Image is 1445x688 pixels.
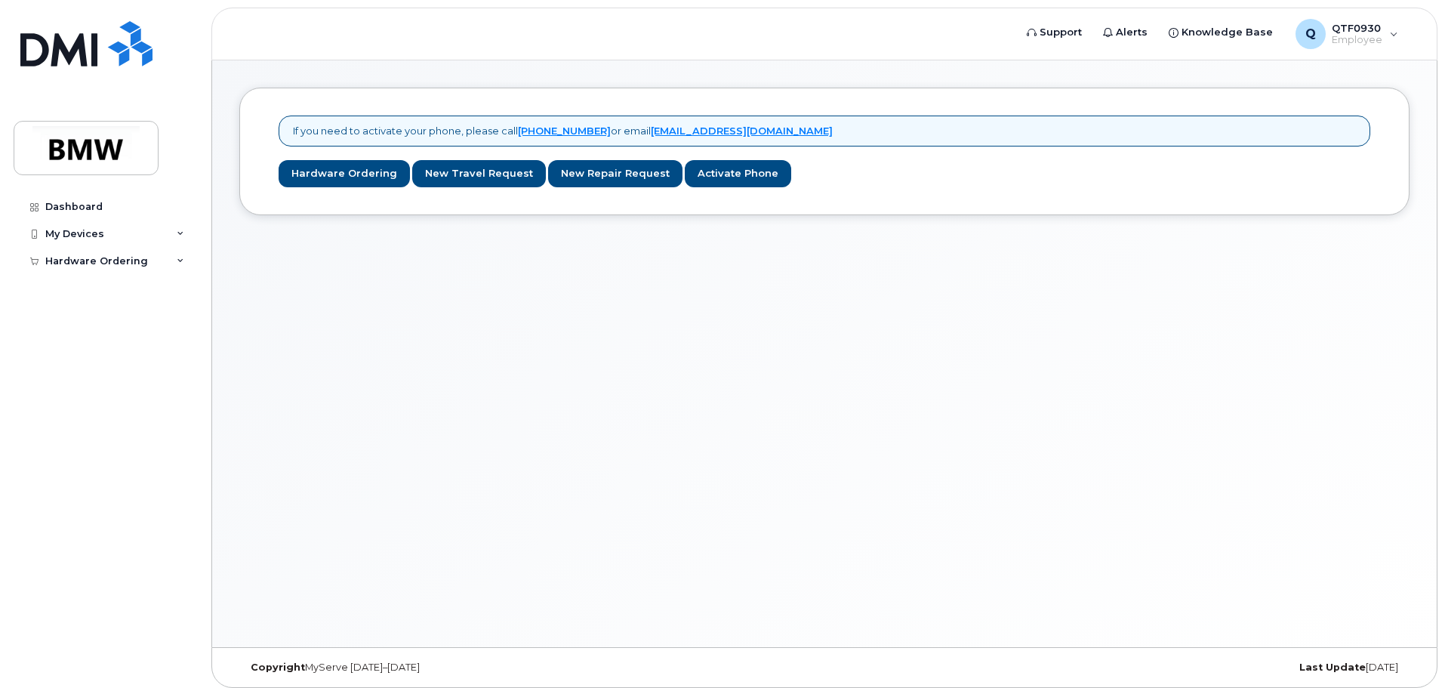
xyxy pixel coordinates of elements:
strong: Last Update [1299,662,1366,673]
div: [DATE] [1019,662,1410,674]
div: MyServe [DATE]–[DATE] [239,662,630,674]
strong: Copyright [251,662,305,673]
a: New Travel Request [412,160,546,188]
a: [PHONE_NUMBER] [518,125,611,137]
a: [EMAIL_ADDRESS][DOMAIN_NAME] [651,125,833,137]
a: Hardware Ordering [279,160,410,188]
a: Activate Phone [685,160,791,188]
p: If you need to activate your phone, please call or email [293,124,833,138]
a: New Repair Request [548,160,682,188]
